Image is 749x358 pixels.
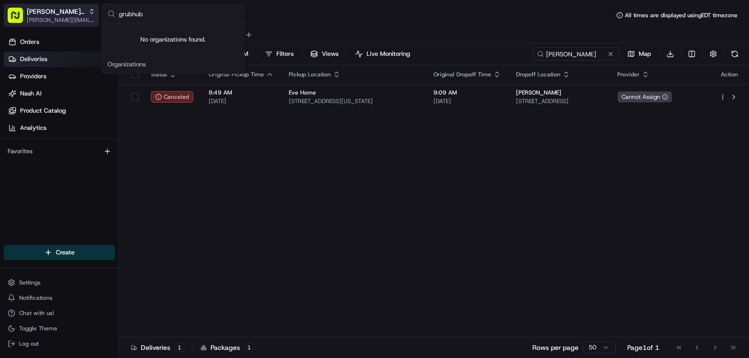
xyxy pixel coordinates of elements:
[4,337,115,350] button: Log out
[627,343,659,352] div: Page 1 of 1
[10,164,25,179] img: Charles Folsom
[79,173,83,181] span: •
[4,276,115,289] button: Settings
[119,4,238,23] input: Search...
[322,50,338,58] span: Views
[67,236,116,243] a: Powered byPylon
[151,71,167,78] span: Status
[162,94,174,105] button: Start new chat
[10,9,29,28] img: Nash
[4,144,115,159] div: Favorites
[148,122,174,133] button: See all
[4,69,119,84] a: Providers
[4,245,115,260] button: Create
[20,124,46,132] span: Analytics
[244,343,254,352] div: 1
[30,173,77,181] span: [PERSON_NAME]
[516,89,561,96] span: [PERSON_NAME]
[84,147,104,155] span: [DATE]
[617,71,640,78] span: Provider
[19,148,27,156] img: 1736555255976-a54dd68f-1ca7-489b-9aae-adbdc363a1c4
[102,24,244,55] div: No organizations found.
[516,71,560,78] span: Dropoff Location
[151,91,193,103] button: Canceled
[617,91,672,103] button: Cannot Assign
[20,72,46,81] span: Providers
[131,343,185,352] div: Deliveries
[10,124,61,131] div: Past conversations
[4,322,115,335] button: Toggle Theme
[19,294,53,302] span: Notifications
[289,97,418,105] span: [STREET_ADDRESS][US_STATE]
[90,213,153,222] span: API Documentation
[433,97,501,105] span: [DATE]
[351,47,414,61] button: Live Monitoring
[95,236,116,243] span: Pylon
[19,213,73,222] span: Knowledge Base
[20,91,37,108] img: 1738778727109-b901c2ba-d612-49f7-a14d-d897ce62d23f
[625,11,738,19] span: All times are displayed using EDT timezone
[4,4,99,27] button: [PERSON_NAME] Org[PERSON_NAME][EMAIL_ADDRESS][DOMAIN_NAME]
[209,97,274,105] span: [DATE]
[25,61,158,71] input: Clear
[4,120,119,136] a: Analytics
[20,106,66,115] span: Product Catalog
[27,7,84,16] button: [PERSON_NAME] Org
[4,291,115,305] button: Notifications
[200,343,254,352] div: Packages
[289,89,316,96] span: Eve Home
[532,343,579,352] p: Rows per page
[276,50,294,58] span: Filters
[4,52,119,67] a: Deliveries
[84,173,104,181] span: [DATE]
[6,209,77,226] a: 📗Knowledge Base
[19,340,39,347] span: Log out
[433,89,501,96] span: 9:09 AM
[77,209,157,226] a: 💻API Documentation
[289,71,331,78] span: Pickup Location
[10,91,27,108] img: 1736555255976-a54dd68f-1ca7-489b-9aae-adbdc363a1c4
[728,47,741,61] button: Refresh
[433,71,491,78] span: Original Dropoff Time
[4,86,119,101] a: Nash AI
[79,147,83,155] span: •
[56,248,74,257] span: Create
[19,279,41,286] span: Settings
[209,89,274,96] span: 8:49 AM
[10,214,17,221] div: 📗
[533,47,619,61] input: Type to search
[367,50,410,58] span: Live Monitoring
[30,147,77,155] span: [PERSON_NAME]
[19,325,57,332] span: Toggle Theme
[639,50,651,58] span: Map
[4,103,119,118] a: Product Catalog
[27,16,95,24] button: [PERSON_NAME][EMAIL_ADDRESS][DOMAIN_NAME]
[104,57,242,72] div: Organizations
[19,309,54,317] span: Chat with us!
[43,100,131,108] div: We're available if you need us!
[10,38,174,53] p: Welcome 👋
[261,47,298,61] button: Filters
[719,71,739,78] div: Action
[43,91,157,100] div: Start new chat
[81,214,88,221] div: 💻
[623,47,655,61] button: Map
[102,24,244,74] div: Suggestions
[174,343,185,352] div: 1
[20,38,39,46] span: Orders
[10,138,25,154] img: Brittany Newman
[4,306,115,320] button: Chat with us!
[20,89,42,98] span: Nash AI
[4,34,119,50] a: Orders
[19,174,27,181] img: 1736555255976-a54dd68f-1ca7-489b-9aae-adbdc363a1c4
[209,71,264,78] span: Original Pickup Time
[306,47,343,61] button: Views
[516,97,601,105] span: [STREET_ADDRESS]
[20,55,47,63] span: Deliveries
